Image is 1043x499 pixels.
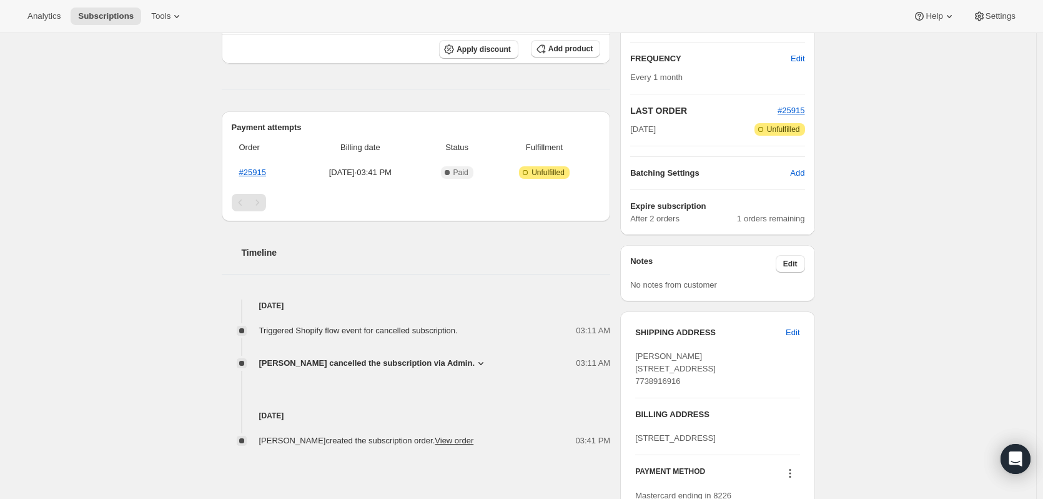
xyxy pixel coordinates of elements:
span: Fulfillment [496,141,593,154]
span: [STREET_ADDRESS] [635,433,716,443]
button: #25915 [778,104,804,117]
span: Apply discount [457,44,511,54]
button: Settings [966,8,1023,25]
span: Status [425,141,488,154]
button: [PERSON_NAME] cancelled the subscription via Admin. [259,357,488,370]
span: [DATE] · 03:41 PM [302,166,418,179]
button: Tools [144,8,190,25]
button: Edit [783,49,812,69]
span: [PERSON_NAME] cancelled the subscription via Admin. [259,357,475,370]
h2: Timeline [242,246,611,259]
span: 03:11 AM [576,325,610,337]
div: Open Intercom Messenger [1001,444,1031,474]
button: Analytics [20,8,68,25]
span: Add [790,167,804,179]
h3: BILLING ADDRESS [635,408,799,421]
span: [DATE] [630,123,656,136]
button: Add product [531,40,600,58]
button: Subscriptions [71,8,141,25]
h3: Notes [630,255,776,273]
span: Triggered Shopify flow event for cancelled subscription. [259,326,458,335]
h3: PAYMENT METHOD [635,466,705,483]
span: Edit [791,53,804,65]
button: Apply discount [439,40,518,59]
th: Order [232,134,299,161]
h2: Payment attempts [232,121,601,134]
a: #25915 [778,106,804,115]
span: Settings [986,11,1016,21]
span: Subscriptions [78,11,134,21]
nav: Pagination [232,194,601,211]
button: Help [906,8,962,25]
span: Billing date [302,141,418,154]
span: Add product [548,44,593,54]
span: No notes from customer [630,280,717,290]
span: 03:41 PM [576,435,611,447]
span: Unfulfilled [767,124,800,134]
h3: SHIPPING ADDRESS [635,326,786,339]
button: Edit [776,255,805,273]
h4: [DATE] [222,300,611,312]
span: [PERSON_NAME] [STREET_ADDRESS] 7738916916 [635,351,716,386]
span: Analytics [27,11,61,21]
h4: [DATE] [222,410,611,422]
span: Edit [783,259,798,269]
button: Edit [778,323,807,343]
span: Help [926,11,942,21]
span: 1 orders remaining [737,213,804,225]
span: [PERSON_NAME] created the subscription order. [259,436,474,445]
span: 03:11 AM [576,357,610,370]
h2: FREQUENCY [630,53,791,65]
h6: Expire subscription [630,200,804,213]
a: #25915 [239,168,266,177]
a: View order [435,436,473,445]
span: Paid [453,168,468,178]
span: Tools [151,11,171,21]
span: After 2 orders [630,213,737,225]
span: Unfulfilled [531,168,565,178]
h6: Batching Settings [630,167,790,179]
button: Add [783,163,812,183]
h2: LAST ORDER [630,104,778,117]
span: Edit [786,326,799,339]
span: Every 1 month [630,73,683,82]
